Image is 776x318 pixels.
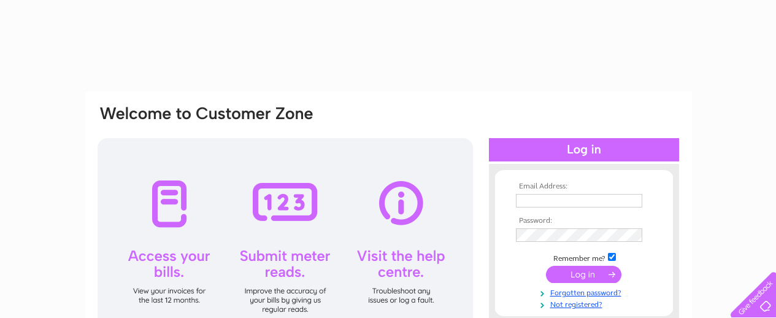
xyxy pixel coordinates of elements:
[546,266,621,283] input: Submit
[516,286,655,298] a: Forgotten password?
[516,298,655,309] a: Not registered?
[513,251,655,263] td: Remember me?
[513,182,655,191] th: Email Address:
[513,217,655,225] th: Password:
